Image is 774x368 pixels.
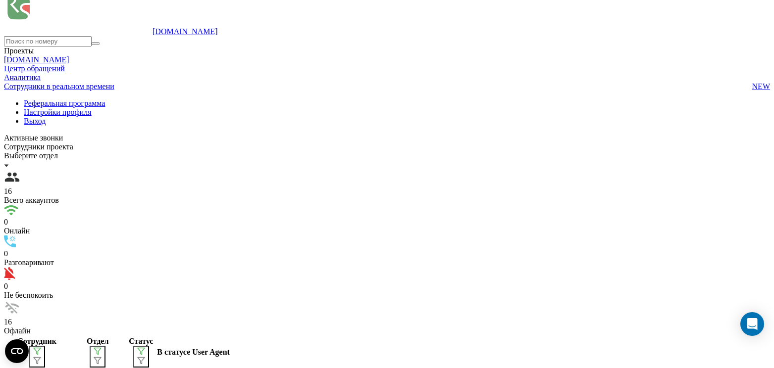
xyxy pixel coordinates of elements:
[4,73,41,82] a: Аналитика
[4,142,770,151] div: Сотрудники проекта
[24,117,46,125] a: Выход
[24,108,92,116] a: Настройки профиля
[192,348,230,357] div: User Agent
[4,82,770,91] a: Сотрудники в реальном времениNEW
[4,227,770,235] div: Онлайн
[4,151,770,160] div: Выберите отдел
[4,46,770,55] div: Проекты
[4,282,770,291] div: 0
[4,218,770,227] div: 0
[157,348,190,357] div: В статусе
[4,55,69,64] a: [DOMAIN_NAME]
[153,27,218,36] a: [DOMAIN_NAME]
[127,337,155,346] div: Статус
[4,134,770,142] div: Активные звонки
[4,36,92,46] input: Поиск по номеру
[5,339,29,363] button: Open CMP widget
[4,187,770,196] div: 16
[4,196,770,205] div: Всего аккаунтов
[5,337,68,346] div: Сотрудник
[4,318,770,326] div: 16
[4,249,770,258] div: 0
[4,82,114,91] span: Сотрудники в реальном времени
[4,326,770,335] div: Офлайн
[4,258,770,267] div: Разговаривают
[70,337,125,346] div: Отдел
[4,64,65,73] a: Центр обращений
[752,82,770,91] span: NEW
[24,99,105,107] a: Реферальная программа
[740,312,764,336] div: Open Intercom Messenger
[4,291,770,300] div: Не беспокоить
